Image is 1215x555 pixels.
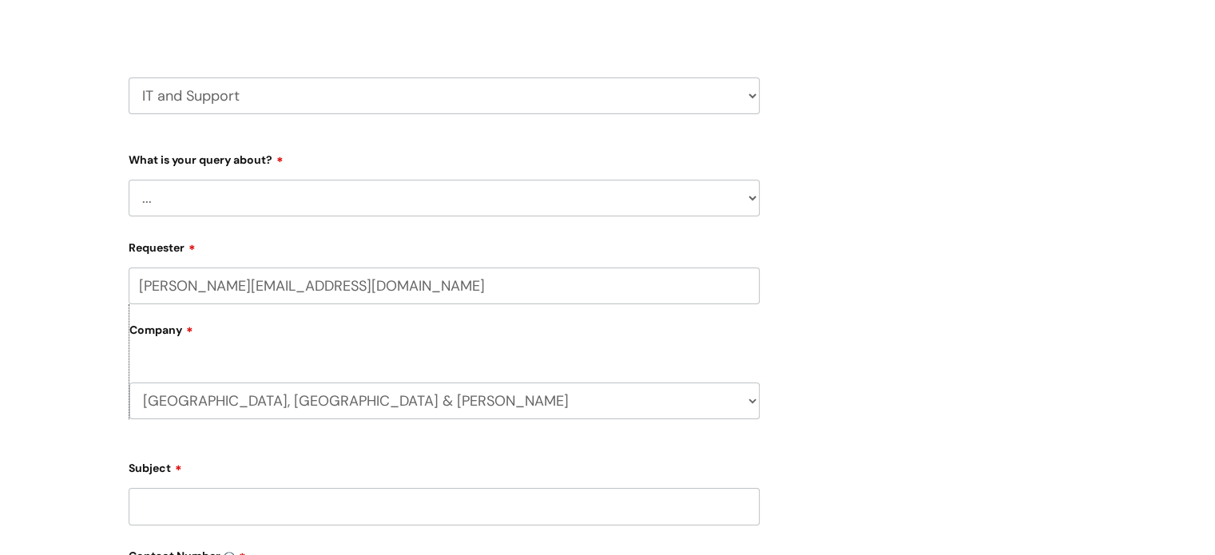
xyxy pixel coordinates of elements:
label: Company [129,318,760,354]
label: What is your query about? [129,148,760,167]
input: Email [129,268,760,304]
label: Requester [129,236,760,255]
label: Subject [129,456,760,475]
